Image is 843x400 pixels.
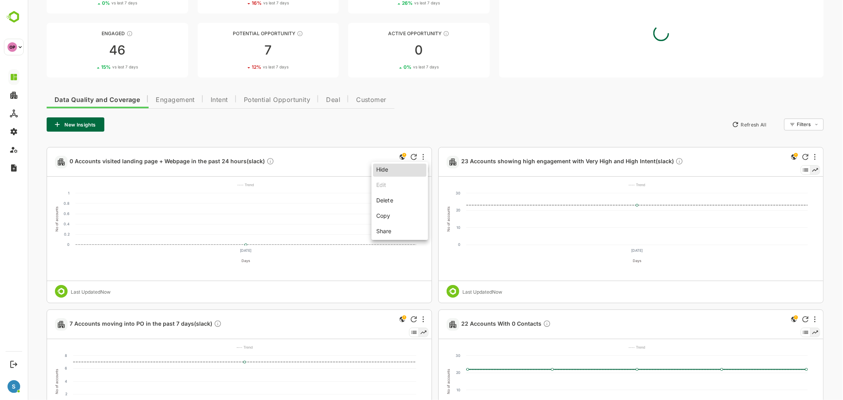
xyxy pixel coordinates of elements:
div: OP [8,42,17,52]
li: Copy [345,208,399,223]
li: Share [345,224,399,237]
img: BambooboxLogoMark.f1c84d78b4c51b1a7b5f700c9845e183.svg [4,9,24,25]
li: Delete [345,193,399,208]
div: S [8,380,20,393]
li: Hide [345,164,399,177]
button: Logout [8,359,19,370]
